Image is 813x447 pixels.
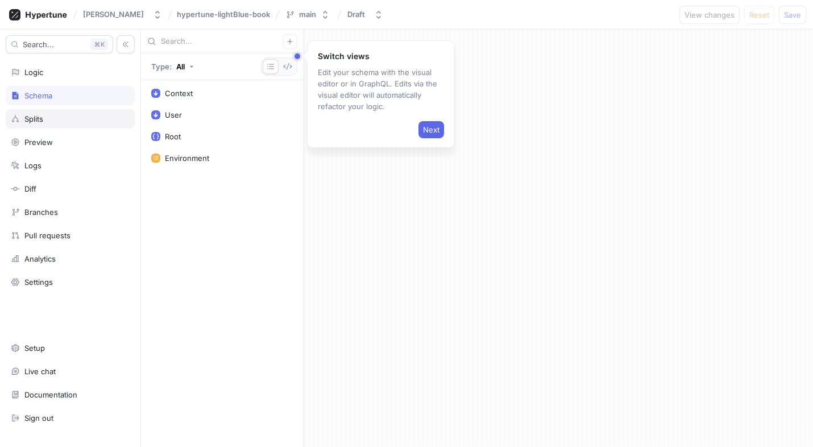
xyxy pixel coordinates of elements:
[679,6,740,24] button: View changes
[165,154,209,163] div: Environment
[281,5,334,24] button: main
[749,11,769,18] span: Reset
[165,110,182,119] div: User
[24,138,53,147] div: Preview
[23,41,54,48] span: Search...
[177,10,270,18] span: hypertune-lightBlue-book
[24,231,70,240] div: Pull requests
[24,68,43,77] div: Logic
[161,36,283,47] input: Search...
[343,5,388,24] button: Draft
[24,161,42,170] div: Logs
[24,390,77,399] div: Documentation
[165,89,193,98] div: Context
[24,91,52,100] div: Schema
[6,35,113,53] button: Search...K
[176,63,185,71] div: All
[784,11,801,18] span: Save
[147,57,198,76] button: Type: All
[24,278,53,287] div: Settings
[83,10,144,19] div: [PERSON_NAME]
[685,11,735,18] span: View changes
[24,367,56,376] div: Live chat
[24,343,45,353] div: Setup
[347,10,365,19] div: Draft
[24,208,58,217] div: Branches
[6,385,135,404] a: Documentation
[90,39,108,50] div: K
[24,254,56,263] div: Analytics
[744,6,774,24] button: Reset
[78,5,167,24] button: [PERSON_NAME]
[165,132,181,141] div: Root
[24,184,36,193] div: Diff
[299,10,316,19] div: main
[24,413,53,423] div: Sign out
[24,114,43,123] div: Splits
[151,63,172,71] p: Type:
[779,6,806,24] button: Save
